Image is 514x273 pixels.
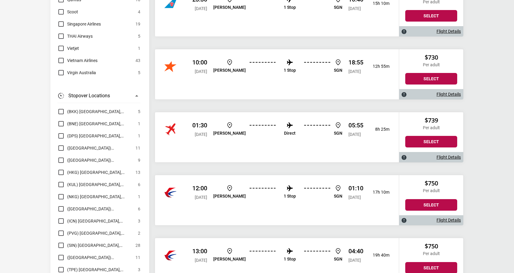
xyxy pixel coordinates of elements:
[368,190,389,195] p: 17h 10m
[192,122,207,129] p: 01:30
[67,181,135,188] span: (KUL) [GEOGRAPHIC_DATA], [GEOGRAPHIC_DATA]
[405,188,457,193] p: Per adult
[57,8,78,16] label: Scoot
[67,120,135,127] span: (BNE) [GEOGRAPHIC_DATA], [GEOGRAPHIC_DATA]
[192,247,207,255] p: 13:00
[57,157,135,164] label: Hanoi, Vietnam
[135,169,140,176] span: 13
[135,242,140,249] span: 28
[57,57,98,64] label: Vietnam Airlines
[135,144,140,152] span: 11
[138,108,140,115] span: 5
[138,132,140,140] span: 1
[155,175,399,225] div: China Eastern 12:00 [DATE] [PERSON_NAME] 1 Stop SGN 01:10 [DATE] 17h 10m
[213,131,246,136] p: [PERSON_NAME]
[138,120,140,127] span: 1
[67,193,135,200] span: (NKG) [GEOGRAPHIC_DATA], [GEOGRAPHIC_DATA]
[405,199,457,211] button: Select
[57,254,132,261] label: Sydney, Australia
[348,69,361,74] span: [DATE]
[405,73,457,85] button: Select
[57,120,135,127] label: Brisbane, Australia
[67,205,135,213] span: ([GEOGRAPHIC_DATA]) [GEOGRAPHIC_DATA], [GEOGRAPHIC_DATA]
[213,68,246,73] p: [PERSON_NAME]
[399,26,463,36] div: Flight Details
[138,193,140,200] span: 1
[67,57,98,64] span: Vietnam Airlines
[67,230,135,237] span: (PVG) [GEOGRAPHIC_DATA], [GEOGRAPHIC_DATA]
[348,195,361,200] span: [DATE]
[57,88,140,103] button: Stopover Locations
[213,194,246,199] p: [PERSON_NAME]
[368,127,389,132] p: 8h 25m
[67,242,132,249] span: (SIN) [GEOGRAPHIC_DATA], [GEOGRAPHIC_DATA]
[135,254,140,261] span: 11
[57,169,132,176] label: Hong Kong, Hong Kong
[368,64,389,69] p: 12h 55m
[368,1,389,6] p: 15h 10m
[405,125,457,130] p: Per adult
[138,217,140,225] span: 3
[138,8,140,16] span: 4
[67,45,79,52] span: Vietjet
[437,155,461,160] a: Flight Details
[348,6,361,11] span: [DATE]
[334,5,342,10] p: SGN
[67,108,135,115] span: (BKK) [GEOGRAPHIC_DATA], [GEOGRAPHIC_DATA]
[67,169,132,176] span: (HKG) [GEOGRAPHIC_DATA], [GEOGRAPHIC_DATA]
[164,60,176,73] img: China Southern Airlines
[67,20,101,28] span: Singapore Airlines
[405,10,457,22] button: Select
[284,68,296,73] p: 1 Stop
[195,195,207,200] span: [DATE]
[67,254,132,261] span: ([GEOGRAPHIC_DATA]) [GEOGRAPHIC_DATA], [GEOGRAPHIC_DATA]
[57,33,93,40] label: THAI Airways
[67,217,135,225] span: (ICN) [GEOGRAPHIC_DATA], [GEOGRAPHIC_DATA]
[67,132,135,140] span: (DPS) [GEOGRAPHIC_DATA], [GEOGRAPHIC_DATA]
[57,230,135,237] label: Shanghai, China
[399,215,463,225] div: Flight Details
[164,249,176,261] img: China Eastern
[348,59,363,66] p: 18:55
[67,8,78,16] span: Scoot
[334,68,342,73] p: SGN
[399,152,463,162] div: Flight Details
[57,132,135,140] label: Denpasar, Indonesia
[405,62,457,67] p: Per adult
[405,180,457,187] h2: $750
[138,157,140,164] span: 9
[399,89,463,99] div: Flight Details
[284,131,296,136] p: Direct
[135,20,140,28] span: 19
[57,193,135,200] label: Nanjing, China
[284,5,296,10] p: 1 Stop
[348,185,363,192] p: 01:10
[57,181,135,188] label: Kuala Lumpur, Malaysia
[405,117,457,124] h2: $739
[195,6,207,11] span: [DATE]
[213,257,246,262] p: [PERSON_NAME]
[284,194,296,199] p: 1 Stop
[155,49,399,99] div: Jetstar 10:00 [DATE] [PERSON_NAME] 1 Stop SGN 18:55 [DATE] 12h 55m
[67,157,135,164] span: ([GEOGRAPHIC_DATA]) [GEOGRAPHIC_DATA], [GEOGRAPHIC_DATA]
[57,242,132,249] label: Singapore, Singapore
[68,92,110,99] h3: Stopover Locations
[334,257,342,262] p: SGN
[57,20,101,28] label: Singapore Airlines
[437,218,461,223] a: Flight Details
[155,112,399,162] div: Vietjet 01:30 [DATE] [PERSON_NAME] Direct SGN 05:55 [DATE] 8h 25m
[138,33,140,40] span: 5
[192,59,207,66] p: 10:00
[57,217,135,225] label: Seoul, South Korea
[348,258,361,263] span: [DATE]
[164,123,176,136] img: Jetstar
[138,205,140,213] span: 6
[57,205,135,213] label: Perth, Australia
[348,122,363,129] p: 05:55
[348,132,361,137] span: [DATE]
[195,132,207,137] span: [DATE]
[195,258,207,263] span: [DATE]
[138,181,140,188] span: 6
[405,251,457,256] p: Per adult
[437,92,461,97] a: Flight Details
